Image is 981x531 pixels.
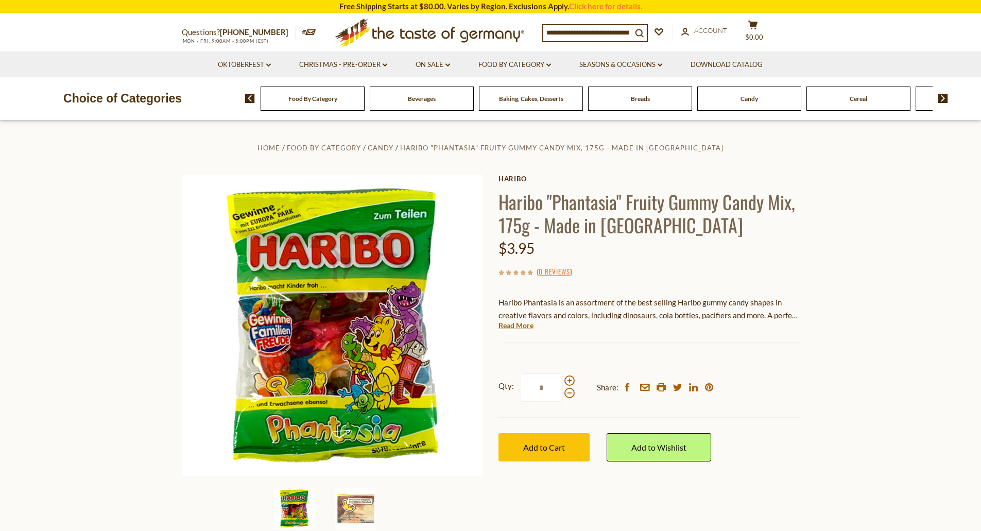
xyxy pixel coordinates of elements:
a: Baking, Cakes, Desserts [499,95,563,102]
a: Food By Category [287,144,361,152]
a: [PHONE_NUMBER] [220,27,288,37]
a: Beverages [408,95,436,102]
a: Candy [368,144,393,152]
input: Qty: [521,373,563,402]
a: Read More [498,320,533,331]
span: Share: [597,381,618,394]
img: Haribo "Phantasia" Fruity Gummy Candy Mix, 175g - Made in Germany [182,175,483,476]
a: Seasons & Occasions [579,59,662,71]
span: $0.00 [745,33,763,41]
span: Account [694,26,727,35]
span: $3.95 [498,239,535,257]
a: Haribo [498,175,800,183]
a: Download Catalog [691,59,763,71]
span: Add to Cart [523,442,565,452]
img: Haribo "Phantasia" Fruity Gummy Candy Mix, 175g - Made in Germany [335,488,376,529]
a: Home [257,144,280,152]
strong: Qty: [498,380,514,392]
a: Account [681,25,727,37]
button: Add to Cart [498,433,590,461]
p: Haribo Phantasia is an assortment of the best selling Haribo gummy candy shapes in creative flavo... [498,296,800,322]
h1: Haribo "Phantasia" Fruity Gummy Candy Mix, 175g - Made in [GEOGRAPHIC_DATA] [498,190,800,236]
a: Candy [741,95,758,102]
a: 0 Reviews [539,266,570,278]
a: Food By Category [478,59,551,71]
a: Breads [631,95,650,102]
img: Haribo "Phantasia" Fruity Gummy Candy Mix, 175g - Made in Germany [273,488,315,529]
span: MON - FRI, 9:00AM - 5:00PM (EST) [182,38,269,44]
a: Oktoberfest [218,59,271,71]
img: previous arrow [245,94,255,103]
p: Questions? [182,26,296,39]
button: $0.00 [738,20,769,46]
a: Add to Wishlist [607,433,711,461]
a: On Sale [416,59,450,71]
img: next arrow [938,94,948,103]
a: Click here for details. [569,2,642,11]
a: Cereal [850,95,867,102]
a: Haribo "Phantasia" Fruity Gummy Candy Mix, 175g - Made in [GEOGRAPHIC_DATA] [400,144,724,152]
span: ( ) [537,266,572,277]
a: Food By Category [288,95,337,102]
a: Christmas - PRE-ORDER [299,59,387,71]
